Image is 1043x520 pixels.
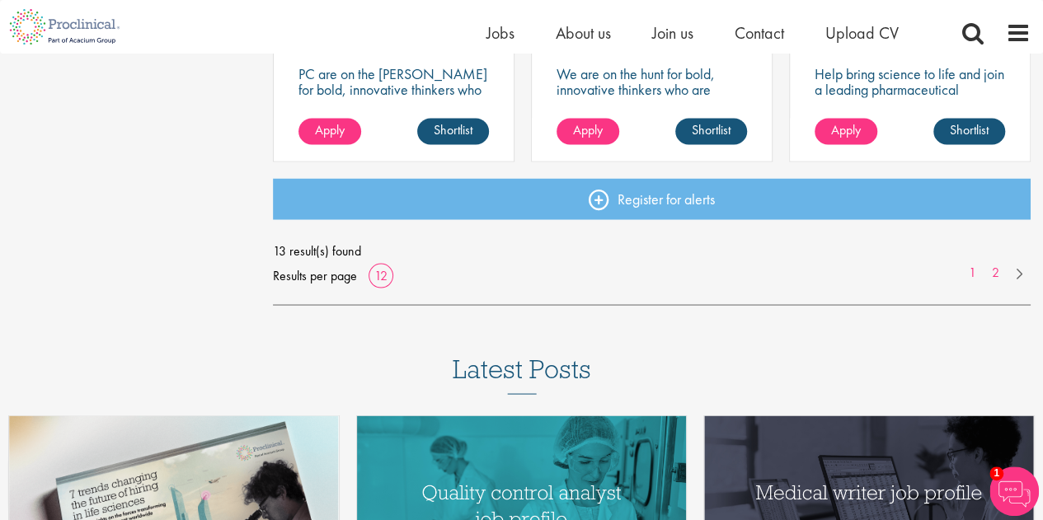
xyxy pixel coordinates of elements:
[273,263,357,288] span: Results per page
[831,121,861,138] span: Apply
[556,22,611,44] a: About us
[557,66,747,144] p: We are on the hunt for bold, innovative thinkers who are ready to help push the boundaries of sci...
[453,354,591,394] h3: Latest Posts
[652,22,693,44] a: Join us
[984,263,1008,282] a: 2
[989,466,1039,516] img: Chatbot
[735,22,784,44] a: Contact
[369,266,393,283] a: 12
[933,118,1005,144] a: Shortlist
[815,66,1005,144] p: Help bring science to life and join a leading pharmaceutical company to play a key role in delive...
[825,22,899,44] a: Upload CV
[573,121,603,138] span: Apply
[273,178,1031,219] a: Register for alerts
[961,263,984,282] a: 1
[557,118,619,144] a: Apply
[298,66,489,144] p: PC are on the [PERSON_NAME] for bold, innovative thinkers who are ready to help push the boundari...
[989,466,1003,480] span: 1
[417,118,489,144] a: Shortlist
[815,118,877,144] a: Apply
[273,238,1031,263] span: 13 result(s) found
[298,118,361,144] a: Apply
[315,121,345,138] span: Apply
[486,22,514,44] a: Jobs
[675,118,747,144] a: Shortlist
